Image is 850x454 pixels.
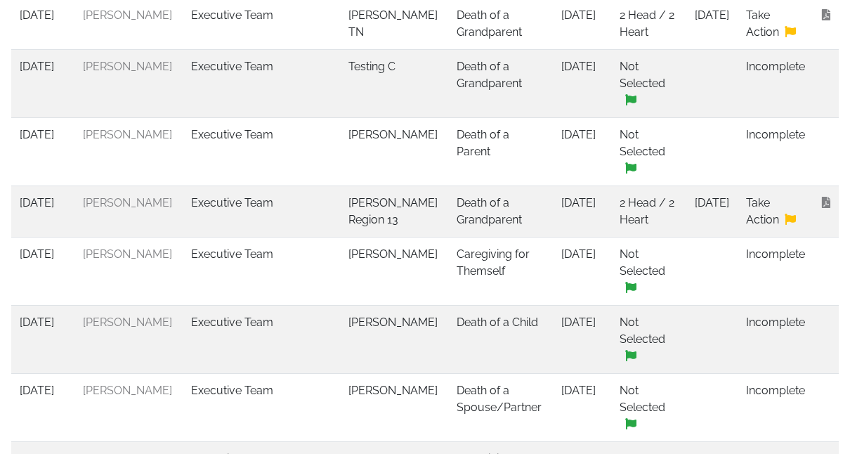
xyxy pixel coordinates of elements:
[83,316,172,329] a: [PERSON_NAME]
[183,237,340,305] td: Executive Team
[183,373,340,441] td: Executive Team
[611,117,686,186] td: Not Selected
[553,305,610,373] td: [DATE]
[611,49,686,117] td: Not Selected
[448,305,553,373] td: Death of a Child
[183,117,340,186] td: Executive Team
[83,247,172,261] a: [PERSON_NAME]
[448,186,553,237] td: Death of a Grandparent
[611,237,686,305] td: Not Selected
[183,49,340,117] td: Executive Team
[11,237,74,305] td: [DATE]
[738,49,813,117] td: Incomplete
[11,373,74,441] td: [DATE]
[83,60,172,73] a: [PERSON_NAME]
[11,49,74,117] td: [DATE]
[611,305,686,373] td: Not Selected
[83,128,172,141] a: [PERSON_NAME]
[340,49,448,117] td: Testing C
[738,117,813,186] td: Incomplete
[340,237,448,305] td: [PERSON_NAME]
[738,237,813,305] td: Incomplete
[686,186,738,237] td: [DATE]
[11,117,74,186] td: [DATE]
[553,49,610,117] td: [DATE]
[553,117,610,186] td: [DATE]
[448,237,553,305] td: Caregiving for Themself
[448,373,553,441] td: Death of a Spouse/Partner
[11,305,74,373] td: [DATE]
[738,186,813,237] td: Take Action
[611,373,686,441] td: Not Selected
[448,117,553,186] td: Death of a Parent
[738,305,813,373] td: Incomplete
[83,384,172,397] a: [PERSON_NAME]
[11,186,74,237] td: [DATE]
[83,8,172,22] a: [PERSON_NAME]
[340,373,448,441] td: [PERSON_NAME]
[738,373,813,441] td: Incomplete
[183,186,340,237] td: Executive Team
[340,117,448,186] td: [PERSON_NAME]
[448,49,553,117] td: Death of a Grandparent
[83,196,172,209] a: [PERSON_NAME]
[611,186,686,237] td: 2 Head / 2 Heart
[553,373,610,441] td: [DATE]
[553,237,610,305] td: [DATE]
[340,186,448,237] td: [PERSON_NAME] Region 13
[183,305,340,373] td: Executive Team
[340,305,448,373] td: [PERSON_NAME]
[553,186,610,237] td: [DATE]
